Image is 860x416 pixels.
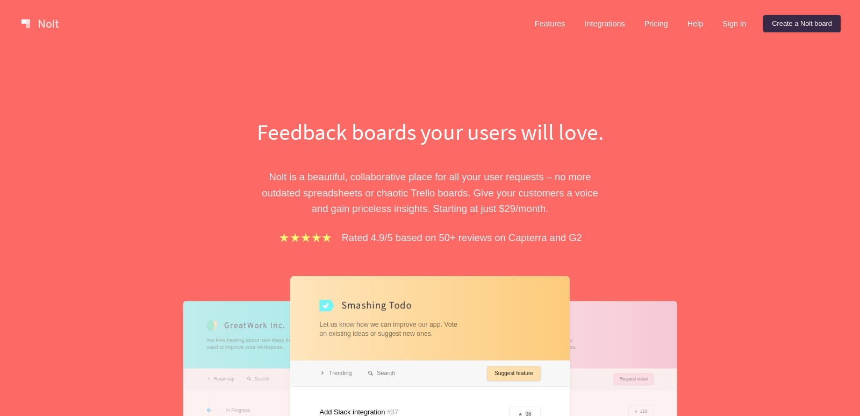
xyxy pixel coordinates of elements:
h1: Feedback boards your users will love. [245,116,615,147]
a: Features [526,15,574,32]
a: Sign in [714,15,755,32]
a: Create a Nolt board [763,15,841,32]
a: Help [679,15,712,32]
img: stars.b067e34983.png [278,231,333,244]
a: Integrations [576,15,633,32]
p: Nolt is a beautiful, collaborative place for all your user requests – no more outdated spreadshee... [245,169,615,216]
a: Pricing [636,15,677,32]
p: Rated 4.9/5 based on 50+ reviews on Capterra and G2 [342,230,582,245]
